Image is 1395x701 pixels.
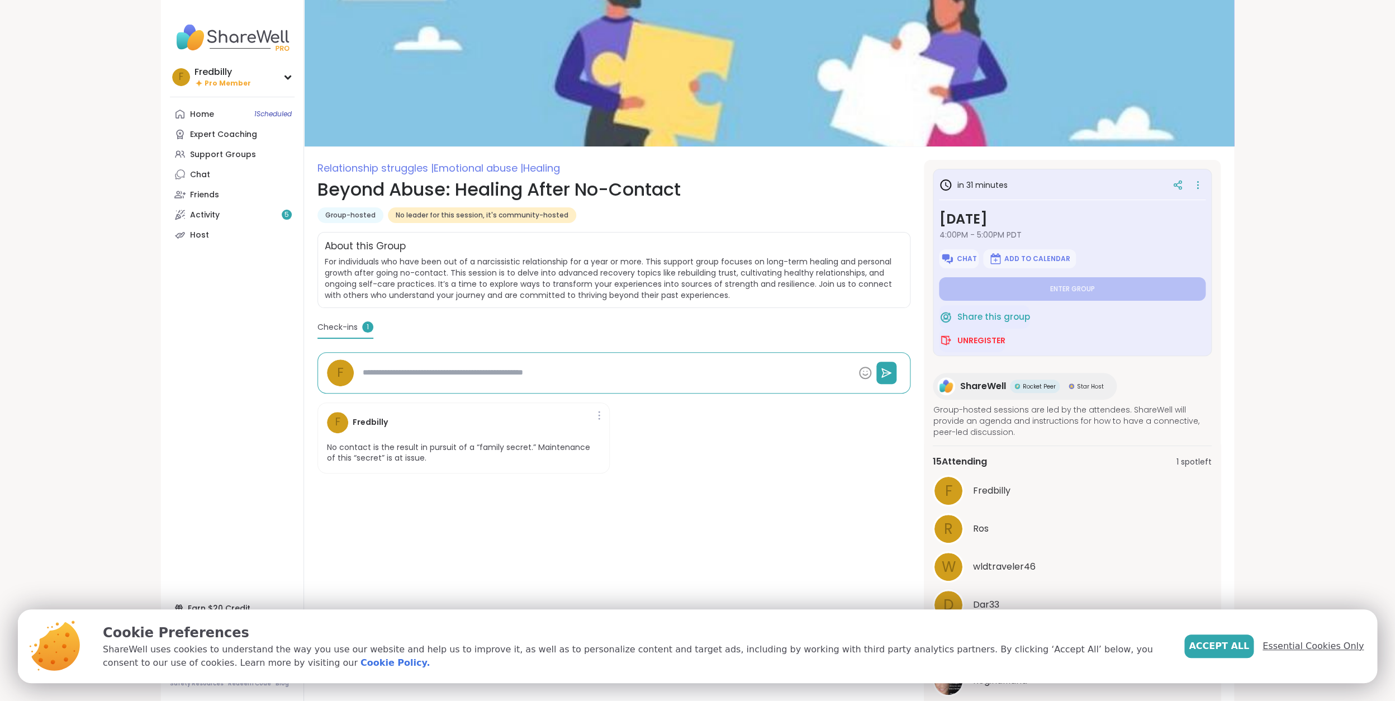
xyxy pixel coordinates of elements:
span: Group-hosted [325,211,376,220]
img: ShareWell Logomark [939,334,952,347]
p: ShareWell uses cookies to understand the way you use our website and help us to improve it, as we... [103,643,1166,670]
img: ShareWell Logomark [939,310,952,324]
div: Support Groups [190,149,256,160]
span: Relationship struggles | [317,161,434,175]
span: F [945,480,952,502]
div: Friends [190,190,219,201]
a: RRos [933,513,1212,544]
img: ShareWell Logomark [941,252,954,266]
span: Enter group [1050,285,1095,293]
span: F [335,414,340,430]
span: Dar33 [973,598,999,612]
a: Redeem Code [228,680,271,688]
span: w [942,556,956,578]
a: Host [170,225,295,245]
span: R [944,518,953,540]
span: Star Host [1076,382,1103,391]
span: Share this group [957,311,1029,324]
span: F [337,363,344,382]
p: No contact is the result in pursuit of a “family secret.” Maintenance of this “secret” is at issue. [327,442,600,464]
button: Share this group [939,305,1029,329]
h1: Beyond Abuse: Healing After No-Contact [317,176,910,203]
div: Activity [190,210,220,221]
img: ShareWell [937,377,955,395]
div: Expert Coaching [190,129,257,140]
button: Add to Calendar [983,249,1076,268]
a: Cookie Policy. [360,656,430,670]
div: Earn $20 Credit [170,598,295,618]
span: Add to Calendar [1004,254,1070,263]
span: Rocket Peer [1022,382,1055,391]
a: FFredbilly [933,475,1212,506]
h2: About this Group [325,239,406,254]
span: Group-hosted sessions are led by the attendees. ShareWell will provide an agenda and instructions... [933,404,1212,438]
span: Accept All [1189,640,1249,653]
span: D [943,594,954,616]
span: Healing [523,161,560,175]
a: Safety Resources [170,680,224,688]
span: 1 [362,321,373,333]
span: Emotional abuse | [434,161,523,175]
a: Blog [276,680,289,688]
img: Rocket Peer [1014,383,1020,389]
span: wldtraveler46 [973,560,1036,574]
span: Essential Cookies Only [1263,640,1364,653]
button: Enter group [939,277,1206,301]
span: 1 Scheduled [254,110,292,119]
button: Unregister [939,329,1005,352]
span: ShareWell [960,380,1005,393]
a: Expert Coaching [170,124,295,144]
span: Pro Member [205,79,251,88]
p: Cookie Preferences [103,623,1166,643]
div: Home [190,109,214,120]
span: 4:00PM - 5:00PM PDT [939,229,1206,240]
a: Support Groups [170,144,295,164]
h4: Fredbilly [353,416,388,428]
a: ShareWellShareWellRocket PeerRocket PeerStar HostStar Host [933,373,1117,400]
a: Friends [170,184,295,205]
span: Fredbilly [973,484,1010,498]
a: wwldtraveler46 [933,551,1212,582]
div: Chat [190,169,210,181]
div: Host [190,230,209,241]
span: Check-ins [317,321,358,333]
button: Chat [939,249,978,268]
span: For individuals who have been out of a narcissistic relationship for a year or more. This support... [325,256,903,301]
img: Star Host [1069,383,1074,389]
a: DDar33 [933,589,1212,621]
span: No leader for this session, it's community-hosted [396,211,568,220]
a: Chat [170,164,295,184]
img: ShareWell Nav Logo [170,18,295,57]
span: F [179,70,183,84]
button: Accept All [1184,634,1254,658]
span: Ros [973,522,989,536]
a: Activity5 [170,205,295,225]
h3: [DATE] [939,209,1206,229]
img: ShareWell Logomark [989,252,1002,266]
span: 15 Attending [933,455,987,468]
span: 1 spot left [1176,456,1212,468]
div: Fredbilly [194,66,251,78]
a: Home1Scheduled [170,104,295,124]
span: 5 [284,210,289,220]
span: Unregister [957,335,1005,346]
h3: in 31 minutes [939,178,1007,192]
span: Chat [956,254,976,263]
